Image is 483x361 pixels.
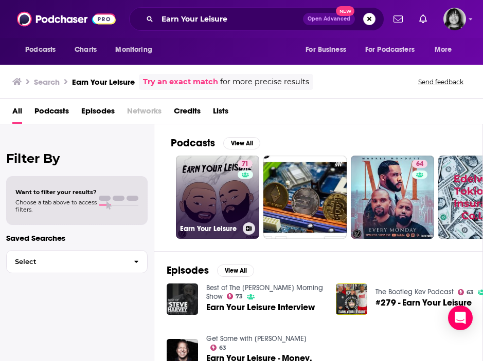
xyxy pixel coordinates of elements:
[108,40,165,60] button: open menu
[213,103,228,124] a: Lists
[443,8,466,30] span: Logged in as parkdalepublicity1
[206,283,323,301] a: Best of The Steve Harvey Morning Show
[303,13,355,25] button: Open AdvancedNew
[351,156,434,239] a: 64
[6,151,148,166] h2: Filter By
[415,78,467,86] button: Send feedback
[336,6,354,16] span: New
[443,8,466,30] button: Show profile menu
[127,103,162,124] span: Networks
[6,233,148,243] p: Saved Searches
[12,103,22,124] a: All
[167,264,254,277] a: EpisodesView All
[236,294,243,299] span: 73
[68,40,103,60] a: Charts
[25,43,56,57] span: Podcasts
[115,43,152,57] span: Monitoring
[298,40,359,60] button: open menu
[75,43,97,57] span: Charts
[359,40,430,60] button: open menu
[458,289,474,295] a: 63
[242,159,248,169] span: 71
[448,306,473,330] div: Open Intercom Messenger
[415,10,431,28] a: Show notifications dropdown
[157,11,303,27] input: Search podcasts, credits, & more...
[34,103,69,124] a: Podcasts
[336,283,367,315] img: #279 - Earn Your Leisure
[18,40,69,60] button: open menu
[17,9,116,29] img: Podchaser - Follow, Share and Rate Podcasts
[143,76,218,88] a: Try an exact match
[306,43,346,57] span: For Business
[220,76,309,88] span: for more precise results
[171,137,260,149] a: PodcastsView All
[467,290,474,295] span: 63
[412,160,427,168] a: 64
[365,43,415,57] span: For Podcasters
[15,188,97,196] span: Want to filter your results?
[174,103,201,124] a: Credits
[435,43,452,57] span: More
[389,10,407,28] a: Show notifications dropdown
[129,7,384,31] div: Search podcasts, credits, & more...
[416,159,423,169] span: 64
[238,160,253,168] a: 71
[171,137,215,149] h2: Podcasts
[81,103,115,124] a: Episodes
[206,334,307,343] a: Get Some with Gary Owen
[6,250,148,273] button: Select
[427,40,465,60] button: open menu
[72,77,135,87] h3: Earn Your Leisure
[176,156,259,239] a: 71Earn Your Leisure
[219,346,226,350] span: 63
[180,224,239,233] h3: Earn Your Leisure
[217,264,254,277] button: View All
[7,258,126,265] span: Select
[375,298,472,307] a: #279 - Earn Your Leisure
[223,137,260,149] button: View All
[227,293,243,299] a: 73
[15,199,97,213] span: Choose a tab above to access filters.
[206,303,315,312] a: Earn Your Leisure Interview
[167,283,198,315] img: Earn Your Leisure Interview
[308,16,350,22] span: Open Advanced
[167,264,209,277] h2: Episodes
[210,345,227,351] a: 63
[34,77,60,87] h3: Search
[375,288,454,296] a: The Bootleg Kev Podcast
[443,8,466,30] img: User Profile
